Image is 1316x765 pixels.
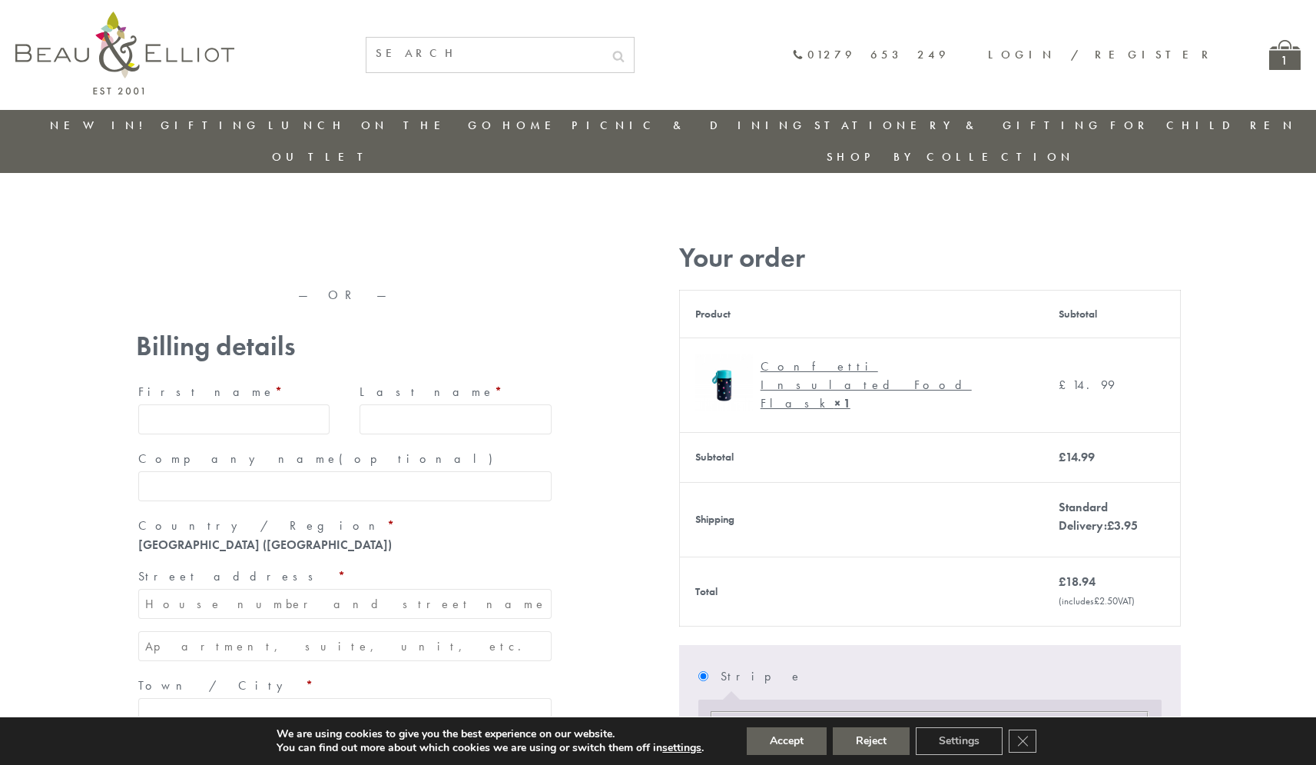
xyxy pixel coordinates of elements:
[366,38,603,69] input: SEARCH
[988,47,1215,62] a: Login / Register
[1059,574,1096,590] bdi: 18.94
[721,664,1161,689] label: Stripe
[136,288,554,302] p: — OR —
[1059,594,1135,607] small: (includes VAT)
[360,380,552,404] label: Last name
[277,727,704,741] p: We are using cookies to give you the best experience on our website.
[814,118,1102,133] a: Stationery & Gifting
[679,432,1043,482] th: Subtotal
[136,331,554,362] h3: Billing details
[834,395,850,411] strong: × 1
[339,451,502,467] span: (optional)
[138,537,392,553] strong: [GEOGRAPHIC_DATA] ([GEOGRAPHIC_DATA])
[161,118,260,133] a: Gifting
[1059,449,1095,465] bdi: 14.99
[138,380,330,404] label: First name
[502,118,564,133] a: Home
[662,741,701,755] button: settings
[695,354,1028,417] a: Insulated food flask Confetti Insulated Food Flask× 1
[133,236,344,273] iframe: Secure express checkout frame
[679,482,1043,557] th: Shipping
[695,354,753,411] img: Insulated food flask
[1094,594,1118,607] span: 2.50
[827,149,1075,165] a: Shop by collection
[138,514,552,538] label: Country / Region
[138,564,552,589] label: Street address
[1009,730,1036,753] button: Close GDPR Cookie Banner
[679,557,1043,626] th: Total
[1059,377,1072,393] span: £
[15,12,234,95] img: logo
[1094,594,1099,607] span: £
[747,727,827,755] button: Accept
[1059,377,1115,393] bdi: 14.99
[679,290,1043,338] th: Product
[138,674,552,698] label: Town / City
[1110,118,1297,133] a: For Children
[138,447,552,471] label: Company name
[1059,449,1066,465] span: £
[268,118,496,133] a: Lunch On The Go
[277,741,704,755] p: You can find out more about which cookies we are using or switch them off in .
[346,236,557,273] iframe: Secure express checkout frame
[1059,574,1066,590] span: £
[792,48,950,62] a: 01279 653 249
[138,631,552,661] input: Apartment, suite, unit, etc. (optional)
[272,149,374,165] a: Outlet
[1107,517,1114,534] span: £
[1269,40,1301,70] a: 1
[1107,517,1138,534] bdi: 3.95
[761,358,1016,413] div: Confetti Insulated Food Flask
[1059,499,1138,534] label: Standard Delivery:
[572,118,807,133] a: Picnic & Dining
[916,727,1003,755] button: Settings
[50,118,153,133] a: New in!
[833,727,910,755] button: Reject
[1043,290,1180,338] th: Subtotal
[138,589,552,619] input: House number and street name
[679,242,1181,274] h3: Your order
